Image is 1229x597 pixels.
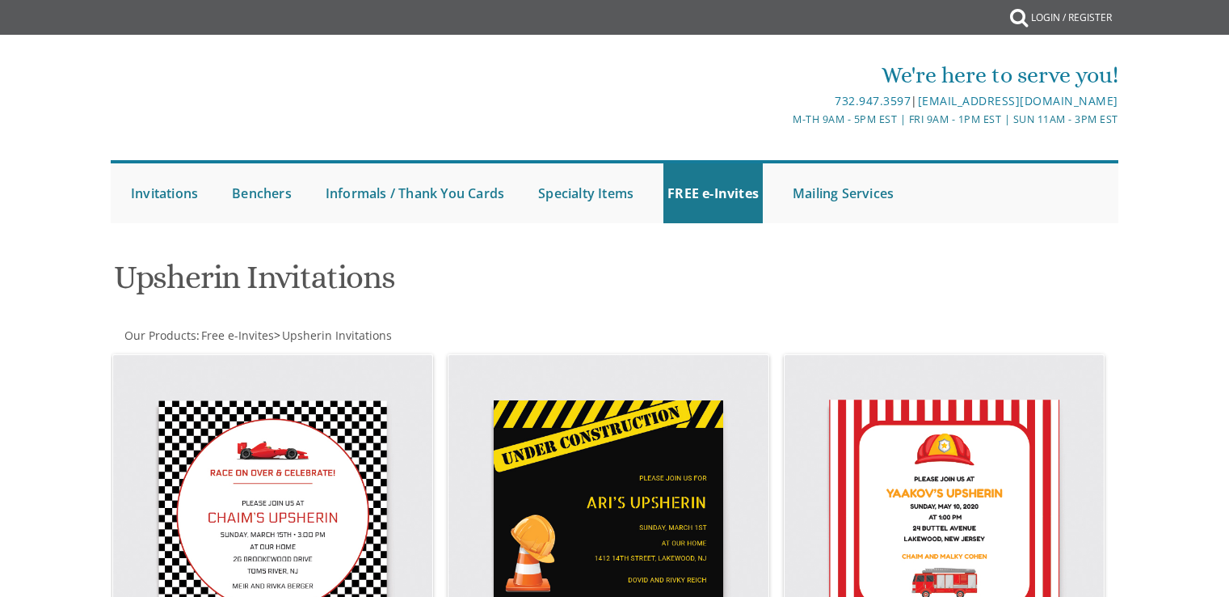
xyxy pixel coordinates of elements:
[280,328,392,343] a: Upsherin Invitations
[322,163,508,223] a: Informals / Thank You Cards
[201,328,274,343] span: Free e-Invites
[200,328,274,343] a: Free e-Invites
[282,328,392,343] span: Upsherin Invitations
[918,93,1118,108] a: [EMAIL_ADDRESS][DOMAIN_NAME]
[123,328,196,343] a: Our Products
[534,163,638,223] a: Specialty Items
[111,328,615,344] div: :
[228,163,296,223] a: Benchers
[663,163,763,223] a: FREE e-Invites
[448,59,1118,91] div: We're here to serve you!
[448,91,1118,111] div: |
[114,260,773,307] h1: Upsherin Invitations
[789,163,898,223] a: Mailing Services
[448,111,1118,128] div: M-Th 9am - 5pm EST | Fri 9am - 1pm EST | Sun 11am - 3pm EST
[274,328,392,343] span: >
[835,93,911,108] a: 732.947.3597
[127,163,202,223] a: Invitations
